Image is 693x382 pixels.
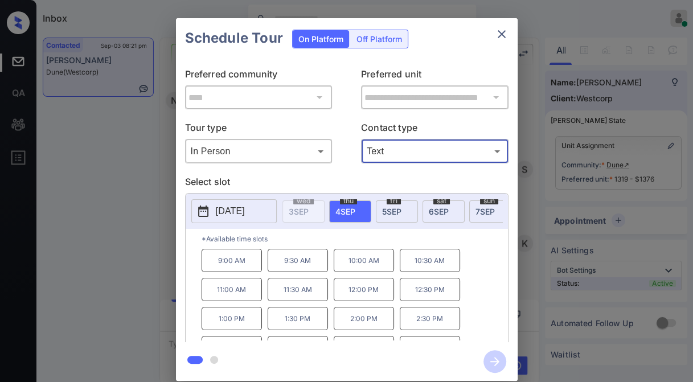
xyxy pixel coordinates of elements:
button: close [490,23,513,46]
p: 4:00 PM [334,336,394,359]
span: 7 SEP [475,207,495,216]
div: On Platform [293,30,349,48]
span: sat [433,198,450,204]
p: 4:30 PM [400,336,460,359]
p: Preferred community [185,67,333,85]
p: 10:30 AM [400,249,460,272]
div: date-select [423,200,465,223]
span: 5 SEP [382,207,401,216]
p: 9:00 AM [202,249,262,272]
p: 12:30 PM [400,278,460,301]
div: In Person [188,142,330,161]
p: 3:30 PM [268,336,328,359]
p: Preferred unit [361,67,509,85]
p: *Available time slots [202,229,508,249]
span: fri [387,198,401,204]
p: 2:00 PM [334,307,394,330]
p: 11:30 AM [268,278,328,301]
p: 1:30 PM [268,307,328,330]
p: 11:00 AM [202,278,262,301]
h2: Schedule Tour [176,18,292,58]
div: date-select [329,200,371,223]
p: 12:00 PM [334,278,394,301]
div: date-select [376,200,418,223]
span: thu [340,198,357,204]
p: Contact type [361,121,509,139]
div: Off Platform [351,30,408,48]
p: 1:00 PM [202,307,262,330]
p: 2:30 PM [400,307,460,330]
button: btn-next [477,347,513,376]
p: Tour type [185,121,333,139]
div: Text [364,142,506,161]
p: 10:00 AM [334,249,394,272]
span: 6 SEP [429,207,449,216]
p: Select slot [185,175,509,193]
p: 3:00 PM [202,336,262,359]
button: [DATE] [191,199,277,223]
span: sun [480,198,498,204]
span: 4 SEP [335,207,355,216]
p: 9:30 AM [268,249,328,272]
div: date-select [469,200,511,223]
p: [DATE] [216,204,245,218]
